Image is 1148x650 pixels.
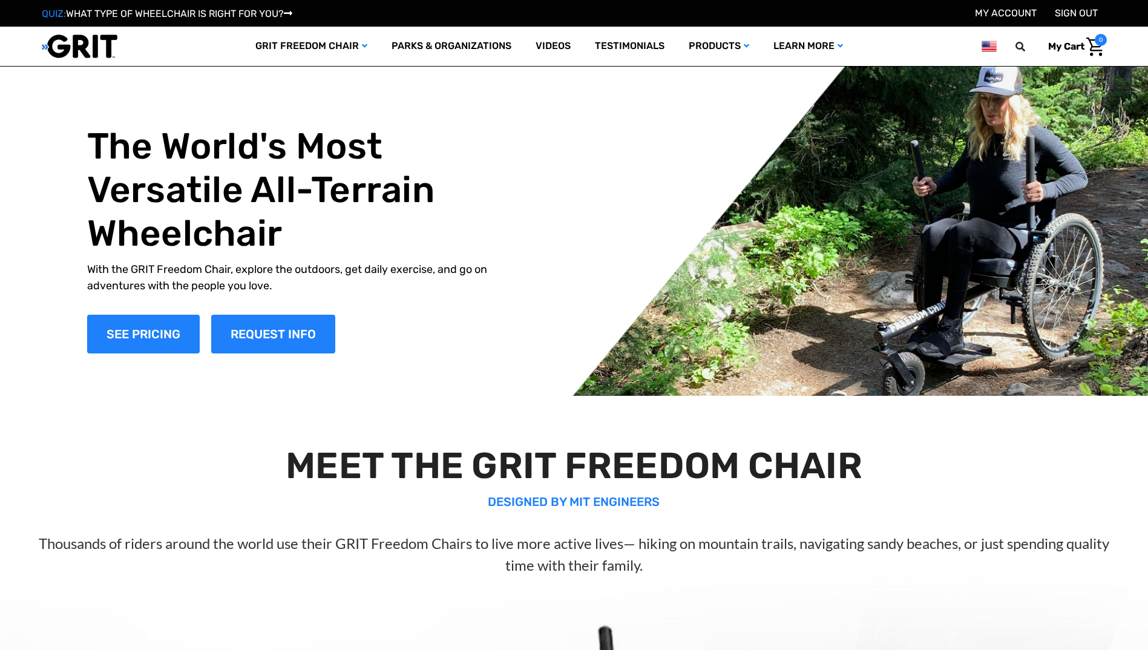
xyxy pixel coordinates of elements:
a: Account [975,7,1037,19]
a: QUIZ:WHAT TYPE OF WHEELCHAIR IS RIGHT FOR YOU? [42,8,292,19]
a: Products [677,27,761,66]
p: DESIGNED BY MIT ENGINEERS [28,493,1119,511]
a: Testimonials [583,27,677,66]
img: GRIT All-Terrain Wheelchair and Mobility Equipment [42,34,117,59]
input: Search [1021,34,1039,59]
a: Parks & Organizations [379,27,523,66]
span: My Cart [1048,41,1084,52]
p: With the GRIT Freedom Chair, explore the outdoors, get daily exercise, and go on adventures with ... [87,261,514,294]
a: Shop Now [87,315,200,353]
span: QUIZ: [42,8,66,19]
span: 0 [1095,34,1107,46]
h2: MEET THE GRIT FREEDOM CHAIR [28,444,1119,488]
a: Sign out [1055,7,1098,19]
p: Thousands of riders around the world use their GRIT Freedom Chairs to live more active lives— hik... [28,533,1119,576]
img: us.png [982,39,996,54]
a: GRIT Freedom Chair [243,27,379,66]
a: Learn More [761,27,855,66]
a: Cart with 0 items [1039,34,1107,59]
a: Videos [523,27,583,66]
h1: The World's Most Versatile All-Terrain Wheelchair [87,125,514,255]
a: Slide number 1, Request Information [211,315,335,353]
img: Cart [1086,38,1104,56]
